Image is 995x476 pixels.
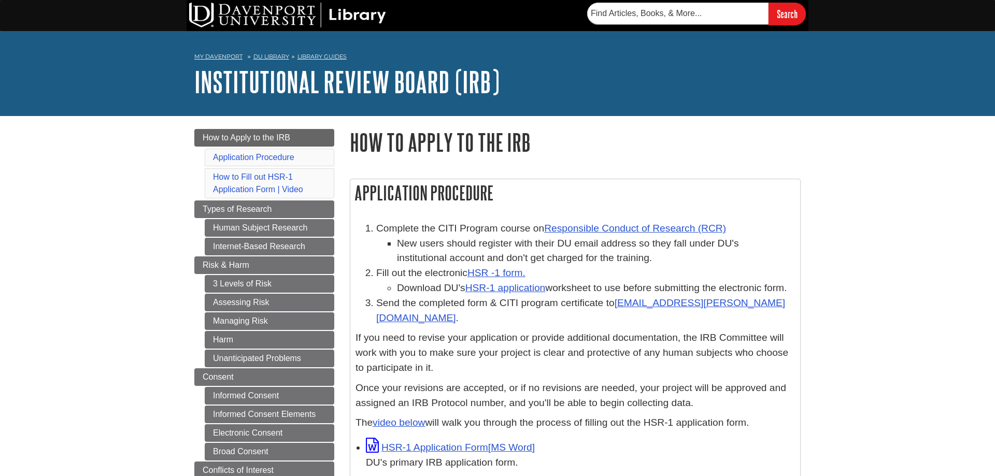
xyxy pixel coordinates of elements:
[205,424,334,442] a: Electronic Consent
[544,223,726,234] a: Responsible Conduct of Research (RCR)
[397,236,795,266] li: New users should register with their DU email address so they fall under DU's institutional accou...
[356,381,795,411] p: Once your revisions are accepted, or if no revisions are needed, your project will be approved an...
[376,266,795,296] li: Fill out the electronic
[205,294,334,311] a: Assessing Risk
[205,219,334,237] a: Human Subject Research
[213,172,303,194] a: How to Fill out HSR-1 Application Form | Video
[397,281,795,296] li: Download DU's worksheet to use before submitting the electronic form.
[297,53,347,60] a: Library Guides
[205,443,334,460] a: Broad Consent
[194,66,500,98] a: Institutional Review Board (IRB)
[356,330,795,375] p: If you need to revise your application or provide additional documentation, the IRB Committee wil...
[376,297,785,323] a: [EMAIL_ADDRESS][PERSON_NAME][DOMAIN_NAME]
[194,50,801,66] nav: breadcrumb
[205,275,334,293] a: 3 Levels of Risk
[350,129,801,155] h1: How to Apply to the IRB
[467,267,525,278] a: HSR -1 form.
[587,3,769,24] input: Find Articles, Books, & More...
[366,455,795,470] div: DU's primary IRB application form.
[205,238,334,255] a: Internet-Based Research
[769,3,806,25] input: Search
[194,200,334,218] a: Types of Research
[194,52,243,61] a: My Davenport
[373,417,425,428] a: video below
[376,221,795,266] li: Complete the CITI Program course on
[194,368,334,386] a: Consent
[203,205,272,213] span: Types of Research
[587,3,806,25] form: Searches DU Library's articles, books, and more
[205,350,334,367] a: Unanticipated Problems
[189,3,386,27] img: DU Library
[253,53,289,60] a: DU Library
[356,415,795,430] p: The will walk you through the process of filling out the HSR-1 application form.
[205,331,334,349] a: Harm
[366,442,535,453] a: Link opens in new window
[205,312,334,330] a: Managing Risk
[213,153,294,162] a: Application Procedure
[194,256,334,274] a: Risk & Harm
[350,179,800,207] h2: Application Procedure
[203,466,274,474] span: Conflicts of Interest
[203,261,249,269] span: Risk & Harm
[205,387,334,405] a: Informed Consent
[205,406,334,423] a: Informed Consent Elements
[465,282,546,293] a: HSR-1 application
[194,129,334,147] a: How to Apply to the IRB
[376,296,795,326] li: Send the completed form & CITI program certificate to .
[203,372,234,381] span: Consent
[203,133,290,142] span: How to Apply to the IRB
